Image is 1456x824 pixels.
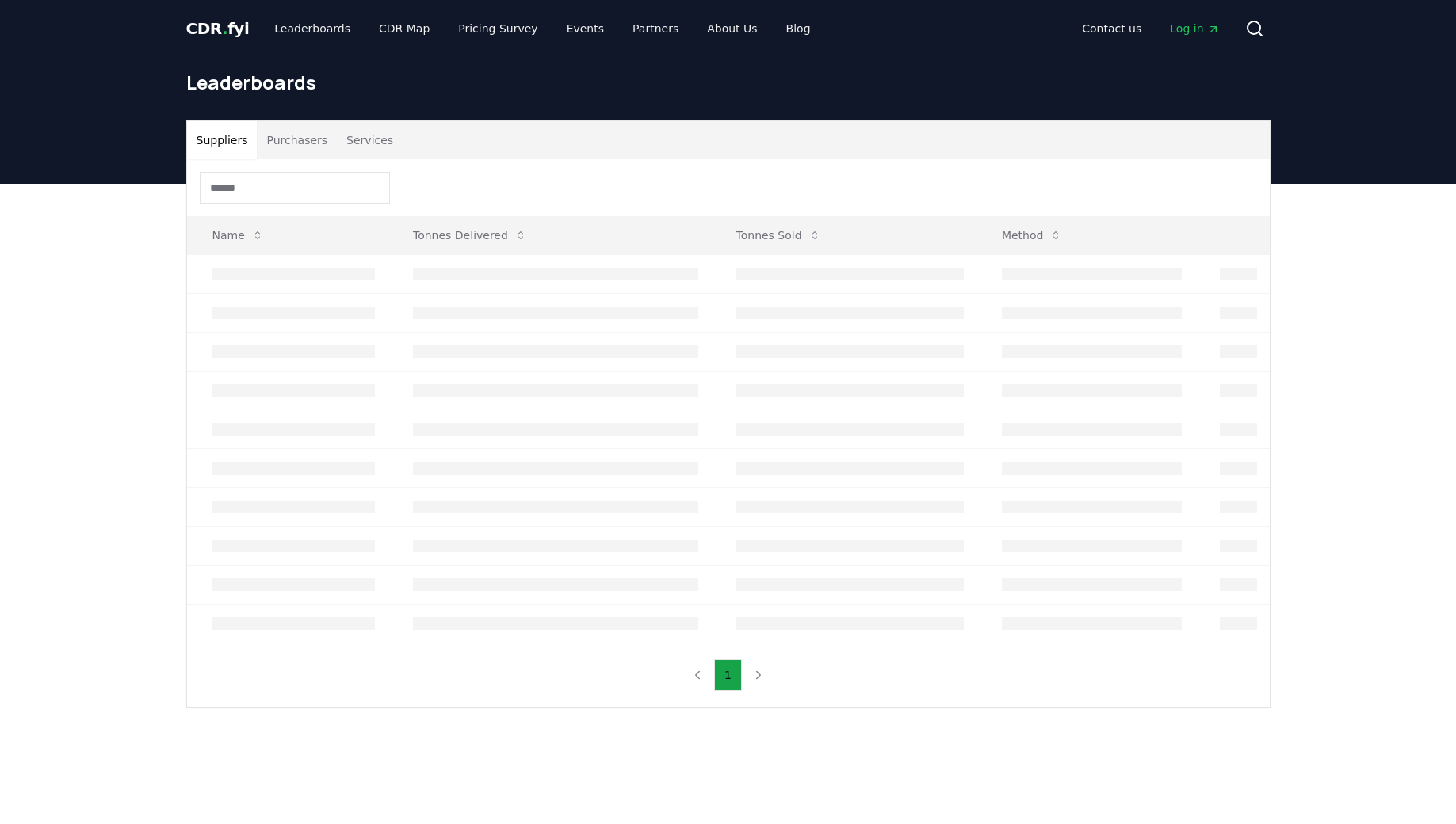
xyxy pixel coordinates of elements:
h1: Leaderboards [186,70,1271,95]
span: . [222,19,227,38]
a: CDR.fyi [186,17,250,40]
button: Method [989,219,1076,251]
button: Tonnes Sold [724,219,834,251]
a: Partners [620,14,691,43]
a: About Us [694,14,770,43]
button: Tonnes Delivered [400,219,540,251]
a: Contact us [1069,14,1154,43]
button: Name [200,219,277,251]
span: CDR fyi [186,19,250,38]
nav: Main [1069,14,1232,43]
button: Suppliers [187,121,258,159]
a: CDR Map [366,14,442,43]
a: Pricing Survey [445,14,550,43]
button: 1 [714,659,742,691]
button: Services [337,121,403,159]
nav: Main [262,14,823,43]
a: Events [554,14,617,43]
button: Purchasers [257,121,337,159]
a: Leaderboards [262,14,363,43]
a: Blog [774,14,824,43]
span: Log in [1170,21,1219,36]
a: Log in [1157,14,1232,43]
